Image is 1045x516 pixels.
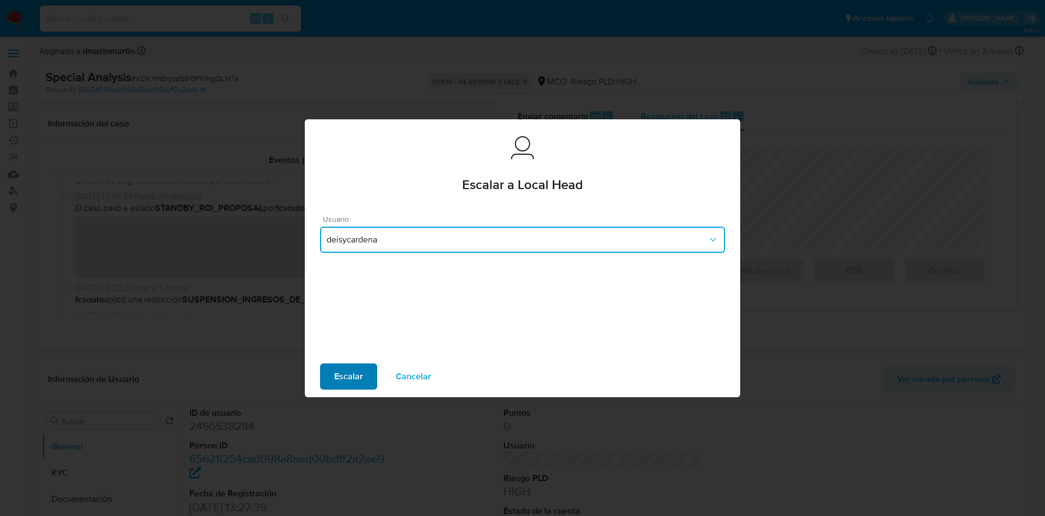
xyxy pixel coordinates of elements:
[396,365,431,388] span: Cancelar
[320,363,377,390] button: Escalar
[462,178,583,191] span: Escalar a Local Head
[323,215,728,223] span: Usuario
[382,363,445,390] button: Cancelar
[320,227,725,253] button: deisycardena
[334,365,363,388] span: Escalar
[327,234,708,245] span: deisycardena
